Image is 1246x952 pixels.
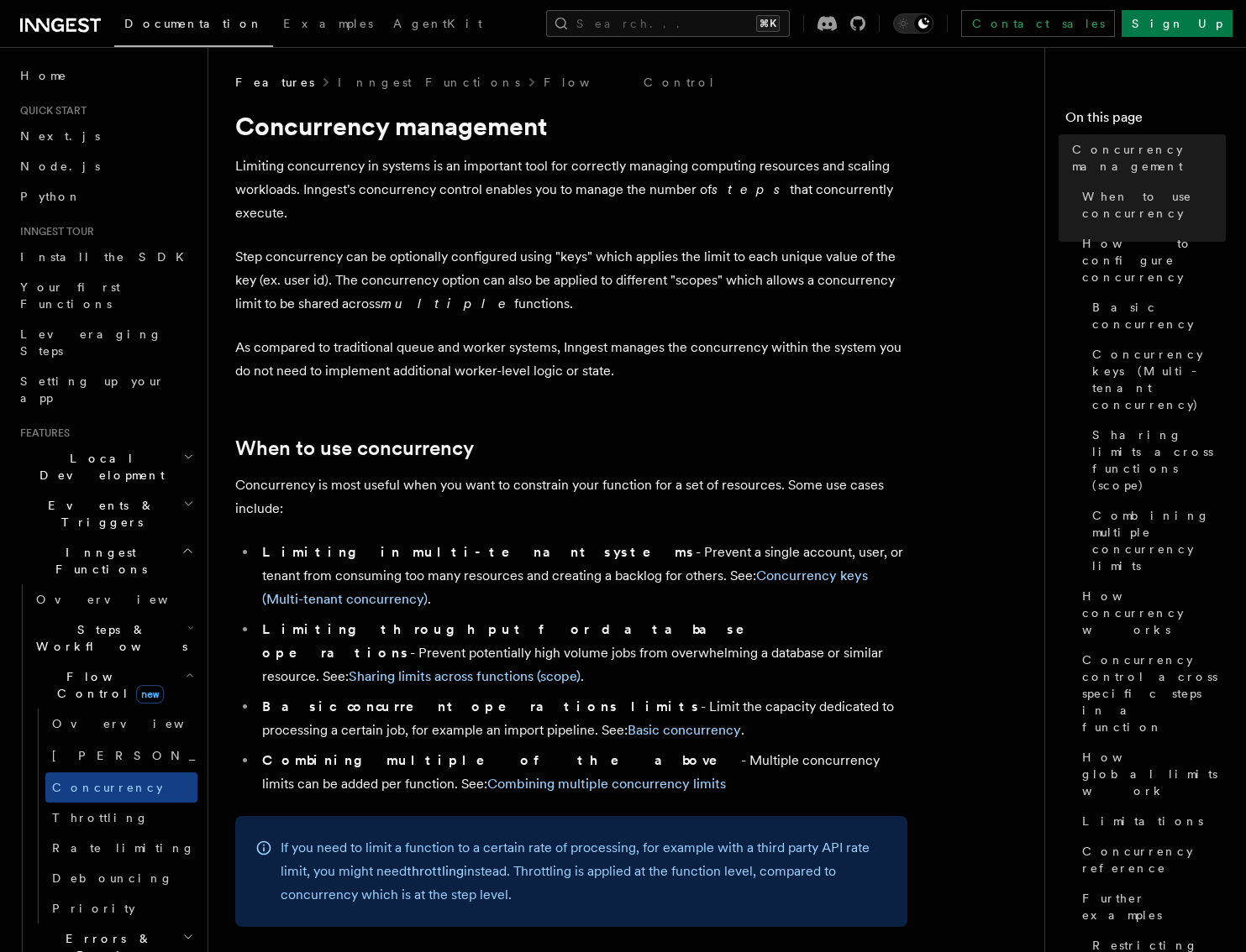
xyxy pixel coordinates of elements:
a: Concurrency [45,772,197,803]
span: Node.js [20,160,100,173]
span: Rate limiting [52,841,195,855]
span: Further examples [1082,890,1226,923]
a: Sharing limits across functions (scope) [1086,420,1226,500]
span: Leveraging Steps [20,327,162,358]
li: - Multiple concurrency limits can be added per function. See: [257,749,907,796]
button: Events & Triggers [13,490,197,537]
span: How concurrency works [1082,588,1226,638]
a: Examples [273,5,383,45]
span: Examples [283,17,373,30]
span: Priority [52,902,135,915]
span: How global limits work [1082,749,1226,799]
span: Debouncing [52,871,173,885]
span: Sharing limits across functions (scope) [1092,426,1226,494]
a: Concurrency management [1065,134,1226,181]
a: Home [13,60,197,91]
div: Flow Controlnew [29,709,197,923]
a: Install the SDK [13,242,197,272]
span: How to configure concurrency [1082,235,1226,285]
h4: On this page [1065,107,1226,134]
a: Your first Functions [13,272,197,319]
li: - Prevent a single account, user, or tenant from consuming too many resources and creating a back... [257,541,907,611]
span: Features [235,74,314,91]
a: How global limits work [1075,742,1226,806]
a: Basic concurrency [1086,292,1226,339]
span: Concurrency keys (Multi-tenant concurrency) [1092,346,1226,413]
span: Setting up your app [20,374,165,405]
p: If you need to limit a function to a certain rate of processing, for example with a third party A... [281,836,887,907]
a: throttling [407,863,464,879]
span: Throttling [52,811,149,824]
a: When to use concurrency [235,437,474,460]
a: How to configure concurrency [1075,228,1226,292]
a: Throttling [45,803,197,833]
span: Inngest tour [13,225,94,238]
a: Setting up your app [13,366,197,413]
span: Quick start [13,104,87,118]
em: multiple [381,296,514,311]
a: Next.js [13,121,197,151]
kbd: ⌘K [756,15,780,32]
span: Local Development [13,450,183,484]
li: - Limit the capacity dedicated to processing a certain job, for example an import pipeline. See: . [257,695,907,742]
span: AgentKit [393,17,482,30]
strong: Basic concurrent operations limits [262,698,701,714]
a: Node.js [13,151,197,181]
a: Further examples [1075,883,1226,930]
button: Search...⌘K [546,10,790,37]
a: Overview [29,584,197,615]
a: AgentKit [383,5,492,45]
p: Limiting concurrency in systems is an important tool for correctly managing computing resources a... [235,154,907,225]
a: Contact sales [961,10,1115,37]
li: - Prevent potentially high volume jobs from overwhelming a database or similar resource. See: . [257,618,907,688]
span: Python [20,190,81,203]
em: steps [712,181,790,197]
a: How concurrency works [1075,581,1226,645]
a: Flow Control [544,74,716,91]
a: Inngest Functions [338,74,520,91]
strong: Limiting throughput for database operations [262,621,768,661]
button: Flow Controlnew [29,662,197,709]
span: Steps & Workflows [29,621,187,655]
span: Flow Control [29,668,185,702]
span: Combining multiple concurrency limits [1092,507,1226,574]
a: Concurrency reference [1075,836,1226,883]
span: Next.js [20,129,100,143]
a: Concurrency keys (Multi-tenant concurrency) [1086,339,1226,420]
a: Overview [45,709,197,739]
a: [PERSON_NAME] [45,739,197,772]
span: When to use concurrency [1082,188,1226,222]
button: Toggle dark mode [893,13,933,34]
button: Local Development [13,443,197,490]
p: As compared to traditional queue and worker systems, Inngest manages the concurrency within the s... [235,336,907,383]
h1: Concurrency management [235,111,907,141]
a: Debouncing [45,863,197,893]
span: Overview [36,593,209,606]
a: Leveraging Steps [13,319,197,366]
a: When to use concurrency [1075,181,1226,228]
strong: Combining multiple of the above [262,752,741,768]
a: Sharing limits across functions (scope) [349,668,581,684]
span: Documentation [124,17,263,30]
p: Concurrency is most useful when you want to constrain your function for a set of resources. Some ... [235,473,907,520]
a: Sign Up [1122,10,1233,37]
a: Priority [45,893,197,923]
span: Concurrency management [1072,141,1226,175]
span: Limitations [1082,813,1203,829]
span: Concurrency reference [1082,843,1226,876]
button: Steps & Workflows [29,615,197,662]
span: Inngest Functions [13,544,181,578]
a: Basic concurrency [628,722,741,738]
a: Concurrency control across specific steps in a function [1075,645,1226,742]
span: Install the SDK [20,250,194,264]
a: Documentation [114,5,273,47]
a: Python [13,181,197,212]
span: Concurrency [52,781,163,794]
span: new [136,685,164,704]
p: Step concurrency can be optionally configured using "keys" which applies the limit to each unique... [235,245,907,316]
span: Home [20,67,67,84]
a: Limitations [1075,806,1226,836]
span: [PERSON_NAME] [52,749,298,762]
button: Inngest Functions [13,537,197,584]
span: Your first Functions [20,280,120,311]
